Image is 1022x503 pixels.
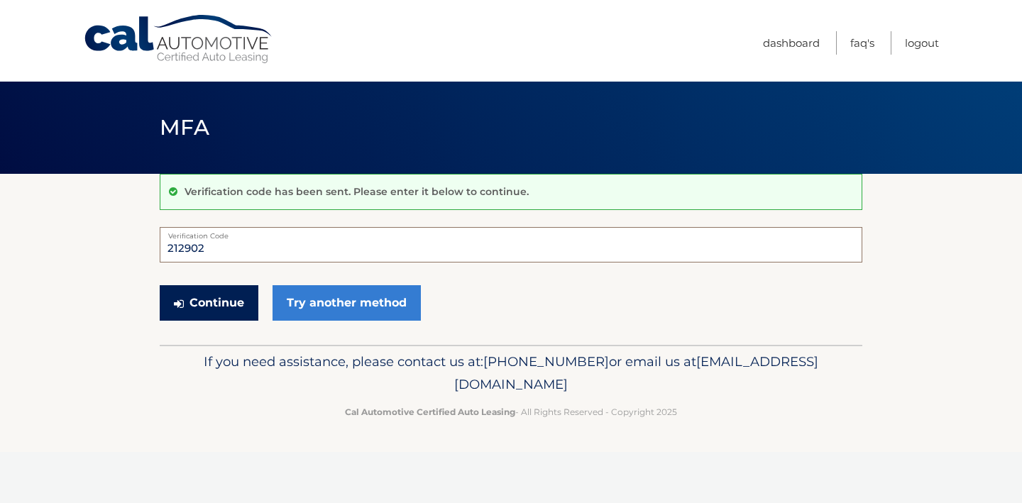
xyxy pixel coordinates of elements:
p: - All Rights Reserved - Copyright 2025 [169,404,853,419]
a: Logout [905,31,939,55]
button: Continue [160,285,258,321]
strong: Cal Automotive Certified Auto Leasing [345,407,515,417]
span: [PHONE_NUMBER] [483,353,609,370]
a: Try another method [273,285,421,321]
a: FAQ's [850,31,874,55]
span: [EMAIL_ADDRESS][DOMAIN_NAME] [454,353,818,392]
a: Dashboard [763,31,820,55]
input: Verification Code [160,227,862,262]
label: Verification Code [160,227,862,238]
p: Verification code has been sent. Please enter it below to continue. [185,185,529,198]
p: If you need assistance, please contact us at: or email us at [169,350,853,396]
a: Cal Automotive [83,14,275,65]
span: MFA [160,114,209,140]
